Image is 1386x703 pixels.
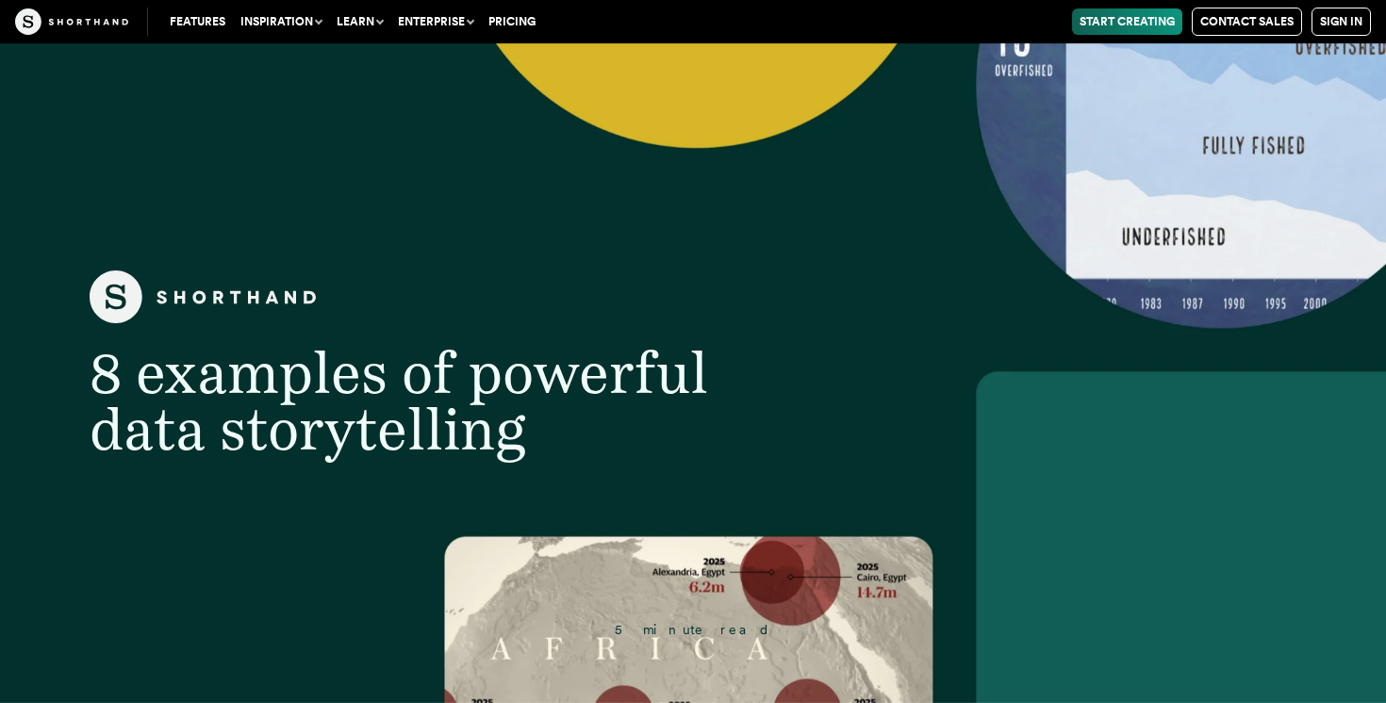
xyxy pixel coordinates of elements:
span: 5 minute read [615,622,771,637]
button: Enterprise [390,8,481,35]
button: Inspiration [233,8,329,35]
a: Pricing [481,8,543,35]
a: Features [162,8,233,35]
a: Start Creating [1072,8,1182,35]
a: Contact Sales [1192,8,1302,36]
img: The Craft [15,8,128,35]
span: 8 examples of powerful data storytelling [90,338,708,463]
button: Learn [329,8,390,35]
a: Sign in [1312,8,1371,36]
